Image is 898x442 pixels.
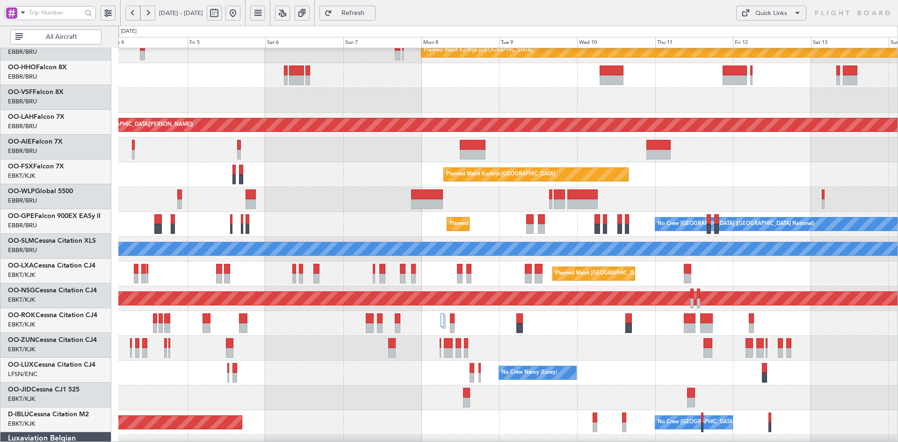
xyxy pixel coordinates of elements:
[8,89,64,95] a: OO-VSFFalcon 8X
[8,64,67,71] a: OO-HHOFalcon 8X
[8,138,32,145] span: OO-AIE
[8,411,89,418] a: D-IBLUCessna Citation M2
[8,122,37,130] a: EBBR/BRU
[8,337,35,343] span: OO-ZUN
[8,312,97,319] a: OO-ROKCessna Citation CJ4
[421,37,500,48] div: Mon 8
[343,37,421,48] div: Sun 7
[8,271,35,279] a: EBKT/KJK
[8,362,34,368] span: OO-LUX
[8,48,37,56] a: EBBR/BRU
[755,9,787,18] div: Quick Links
[658,415,814,429] div: No Crew [GEOGRAPHIC_DATA] ([GEOGRAPHIC_DATA] National)
[8,163,64,170] a: OO-FSXFalcon 7X
[159,9,203,17] span: [DATE] - [DATE]
[446,167,555,181] div: Planned Maint Kortrijk-[GEOGRAPHIC_DATA]
[8,221,37,230] a: EBBR/BRU
[8,312,36,319] span: OO-ROK
[424,43,533,58] div: Planned Maint Kortrijk-[GEOGRAPHIC_DATA]
[8,262,34,269] span: OO-LXA
[8,320,35,329] a: EBKT/KJK
[8,287,97,294] a: OO-NSGCessna Citation CJ4
[8,72,37,81] a: EBBR/BRU
[8,188,35,195] span: OO-WLP
[501,366,557,380] div: No Crew Nancy (Essey)
[265,37,343,48] div: Sat 6
[10,29,101,44] button: All Aircraft
[8,163,33,170] span: OO-FSX
[8,345,35,354] a: EBKT/KJK
[8,362,95,368] a: OO-LUXCessna Citation CJ4
[577,37,655,48] div: Wed 10
[109,37,188,48] div: Thu 4
[8,114,34,120] span: OO-LAH
[449,217,619,231] div: Planned Maint [GEOGRAPHIC_DATA] ([GEOGRAPHIC_DATA] National)
[8,370,37,378] a: LFSN/ENC
[8,213,101,219] a: OO-GPEFalcon 900EX EASy II
[8,147,37,155] a: EBBR/BRU
[8,97,37,106] a: EBBR/BRU
[8,172,35,180] a: EBKT/KJK
[8,262,95,269] a: OO-LXACessna Citation CJ4
[555,267,724,281] div: Planned Maint [GEOGRAPHIC_DATA] ([GEOGRAPHIC_DATA] National)
[655,37,733,48] div: Thu 11
[8,386,31,393] span: OO-JID
[8,287,35,294] span: OO-NSG
[8,138,63,145] a: OO-AIEFalcon 7X
[8,238,96,244] a: OO-SLMCessna Citation XLS
[8,411,29,418] span: D-IBLU
[811,37,889,48] div: Sat 13
[8,246,37,254] a: EBBR/BRU
[733,37,811,48] div: Fri 12
[25,34,98,40] span: All Aircraft
[499,37,577,48] div: Tue 9
[8,213,35,219] span: OO-GPE
[8,395,35,403] a: EBKT/KJK
[188,37,266,48] div: Fri 5
[8,296,35,304] a: EBKT/KJK
[8,114,65,120] a: OO-LAHFalcon 7X
[8,420,35,428] a: EBKT/KJK
[8,238,34,244] span: OO-SLM
[736,6,806,21] button: Quick Links
[8,89,33,95] span: OO-VSF
[8,337,97,343] a: OO-ZUNCessna Citation CJ4
[29,6,82,20] input: Trip Number
[8,196,37,205] a: EBBR/BRU
[8,64,36,71] span: OO-HHO
[658,217,814,231] div: No Crew [GEOGRAPHIC_DATA] ([GEOGRAPHIC_DATA] National)
[334,10,372,16] span: Refresh
[8,188,73,195] a: OO-WLPGlobal 5500
[8,386,80,393] a: OO-JIDCessna CJ1 525
[319,6,376,21] button: Refresh
[121,28,137,36] div: [DATE]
